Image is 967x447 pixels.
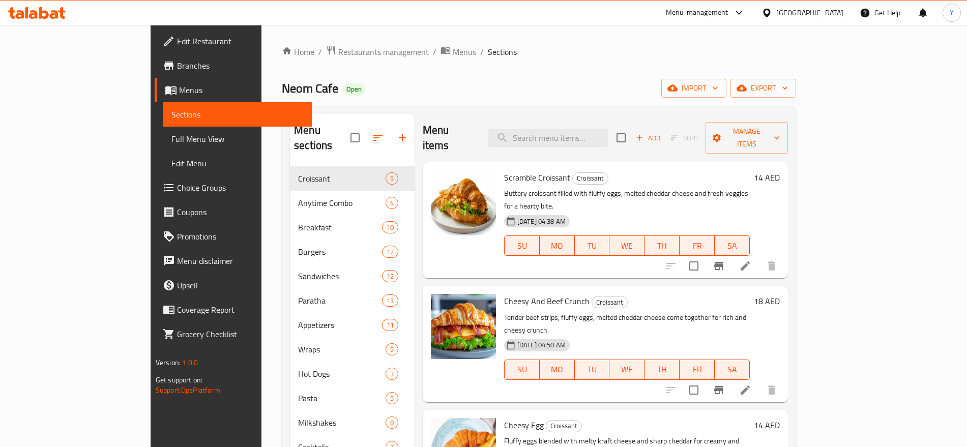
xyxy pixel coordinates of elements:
[661,79,726,98] button: import
[171,157,304,169] span: Edit Menu
[669,82,718,95] span: import
[504,235,540,256] button: SU
[163,151,312,175] a: Edit Menu
[754,418,780,432] h6: 14 AED
[344,127,366,148] span: Select all sections
[504,418,544,433] span: Cheesy Egg
[177,35,304,47] span: Edit Restaurant
[509,362,536,377] span: SU
[573,172,608,184] span: Croissant
[156,356,181,369] span: Version:
[488,129,608,147] input: search
[714,125,780,151] span: Manage items
[177,230,304,243] span: Promotions
[290,240,415,264] div: Burgers12
[290,410,415,435] div: Milkshakes8
[664,130,706,146] span: Select section first
[163,127,312,151] a: Full Menu View
[613,239,640,253] span: WE
[383,223,398,232] span: 10
[155,29,312,53] a: Edit Restaurant
[383,247,398,257] span: 12
[290,166,415,191] div: Croissant5
[298,392,386,404] div: Pasta
[632,130,664,146] button: Add
[706,122,788,154] button: Manage items
[575,235,610,256] button: TU
[155,78,312,102] a: Menus
[298,319,382,331] div: Appetizers
[441,45,476,58] a: Menus
[386,369,398,379] span: 3
[609,360,644,380] button: WE
[386,416,398,429] div: items
[754,170,780,185] h6: 14 AED
[177,255,304,267] span: Menu disclaimer
[572,172,608,185] div: Croissant
[715,235,750,256] button: SA
[480,46,484,58] li: /
[290,337,415,362] div: Wraps5
[386,174,398,184] span: 5
[382,246,398,258] div: items
[386,418,398,428] span: 8
[644,360,680,380] button: TH
[155,175,312,200] a: Choice Groups
[366,126,390,150] span: Sort sections
[171,108,304,121] span: Sections
[754,294,780,308] h6: 18 AED
[739,260,751,272] a: Edit menu item
[609,235,644,256] button: WE
[431,170,496,235] img: Scramble Croissant
[298,294,382,307] span: Paratha
[156,373,202,386] span: Get support on:
[431,294,496,359] img: Cheesy And Beef Crunch
[504,293,590,309] span: Cheesy And Beef Crunch
[383,320,398,330] span: 11
[544,362,571,377] span: MO
[610,127,632,148] span: Select section
[298,246,382,258] span: Burgers
[298,197,386,209] span: Anytime Combo
[386,394,398,403] span: 5
[282,45,796,58] nav: breadcrumb
[433,46,436,58] li: /
[504,187,750,213] p: Buttery croissant filled with fluffy eggs, melted cheddar cheese and fresh veggies for a hearty b...
[730,79,796,98] button: export
[156,383,220,397] a: Support.OpsPlatform
[513,217,570,226] span: [DATE] 04:38 AM
[290,313,415,337] div: Appetizers11
[383,272,398,281] span: 12
[155,322,312,346] a: Grocery Checklist
[632,130,664,146] span: Add item
[719,239,746,253] span: SA
[739,384,751,396] a: Edit menu item
[684,362,711,377] span: FR
[177,328,304,340] span: Grocery Checklist
[177,304,304,316] span: Coverage Report
[683,255,705,277] span: Select to update
[382,270,398,282] div: items
[715,360,750,380] button: SA
[579,239,606,253] span: TU
[683,379,705,401] span: Select to update
[298,172,386,185] span: Croissant
[488,46,517,58] span: Sections
[290,191,415,215] div: Anytime Combo4
[759,254,784,278] button: delete
[177,182,304,194] span: Choice Groups
[298,416,386,429] span: Milkshakes
[386,392,398,404] div: items
[546,420,582,432] div: Croissant
[504,360,540,380] button: SU
[155,224,312,249] a: Promotions
[298,368,386,380] span: Hot Dogs
[613,362,640,377] span: WE
[298,343,386,355] span: Wraps
[453,46,476,58] span: Menus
